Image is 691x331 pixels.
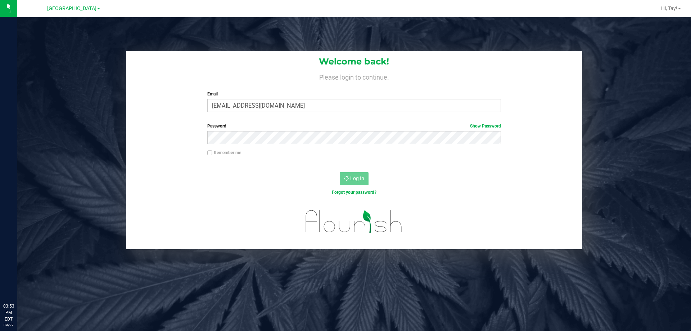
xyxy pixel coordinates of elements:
[207,151,212,156] input: Remember me
[126,72,582,81] h4: Please login to continue.
[340,172,369,185] button: Log In
[297,203,411,240] img: flourish_logo.svg
[350,175,364,181] span: Log In
[332,190,376,195] a: Forgot your password?
[470,124,501,129] a: Show Password
[3,303,14,322] p: 03:53 PM EDT
[661,5,677,11] span: Hi, Tay!
[207,91,501,97] label: Email
[207,124,226,129] span: Password
[47,5,96,12] span: [GEOGRAPHIC_DATA]
[126,57,582,66] h1: Welcome back!
[207,149,241,156] label: Remember me
[3,322,14,328] p: 09/22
